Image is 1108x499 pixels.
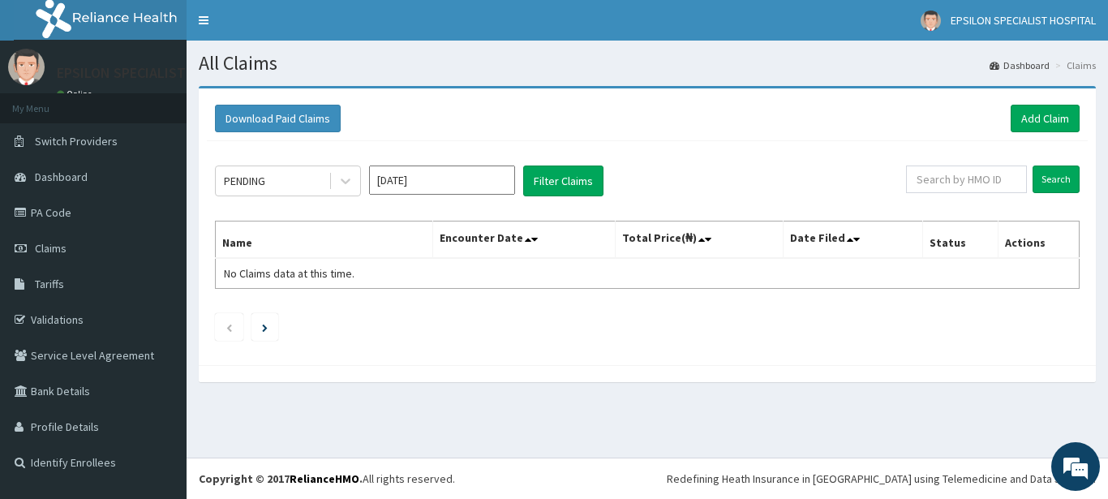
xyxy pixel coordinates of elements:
[921,11,941,31] img: User Image
[199,471,363,486] strong: Copyright © 2017 .
[1033,166,1080,193] input: Search
[262,320,268,334] a: Next page
[224,173,265,189] div: PENDING
[369,166,515,195] input: Select Month and Year
[225,320,233,334] a: Previous page
[199,53,1096,74] h1: All Claims
[187,458,1108,499] footer: All rights reserved.
[906,166,1027,193] input: Search by HMO ID
[8,49,45,85] img: User Image
[951,13,1096,28] span: EPSILON SPECIALIST HOSPITAL
[1011,105,1080,132] a: Add Claim
[923,222,998,259] th: Status
[35,170,88,184] span: Dashboard
[615,222,784,259] th: Total Price(₦)
[35,134,118,148] span: Switch Providers
[35,277,64,291] span: Tariffs
[998,222,1079,259] th: Actions
[57,88,96,100] a: Online
[35,241,67,256] span: Claims
[433,222,615,259] th: Encounter Date
[523,166,603,196] button: Filter Claims
[1051,58,1096,72] li: Claims
[224,266,354,281] span: No Claims data at this time.
[990,58,1050,72] a: Dashboard
[667,471,1096,487] div: Redefining Heath Insurance in [GEOGRAPHIC_DATA] using Telemedicine and Data Science!
[784,222,923,259] th: Date Filed
[290,471,359,486] a: RelianceHMO
[216,222,433,259] th: Name
[57,66,252,80] p: EPSILON SPECIALIST HOSPITAL
[215,105,341,132] button: Download Paid Claims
